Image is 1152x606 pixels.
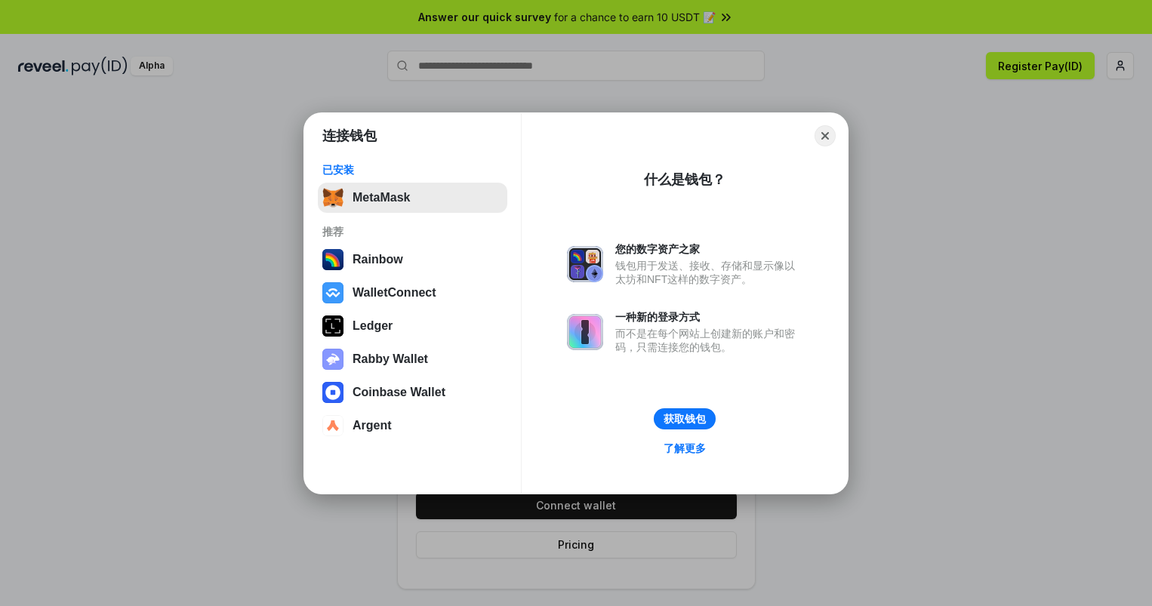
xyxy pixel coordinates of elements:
div: 推荐 [322,225,503,238]
img: svg+xml,%3Csvg%20fill%3D%22none%22%20height%3D%2233%22%20viewBox%3D%220%200%2035%2033%22%20width%... [322,187,343,208]
button: WalletConnect [318,278,507,308]
div: Coinbase Wallet [353,386,445,399]
img: svg+xml,%3Csvg%20xmlns%3D%22http%3A%2F%2Fwww.w3.org%2F2000%2Fsvg%22%20fill%3D%22none%22%20viewBox... [567,246,603,282]
div: Rabby Wallet [353,352,428,366]
div: 钱包用于发送、接收、存储和显示像以太坊和NFT这样的数字资产。 [615,259,802,286]
div: 已安装 [322,163,503,177]
div: 获取钱包 [664,412,706,426]
img: svg+xml,%3Csvg%20width%3D%2228%22%20height%3D%2228%22%20viewBox%3D%220%200%2028%2028%22%20fill%3D... [322,382,343,403]
div: Argent [353,419,392,432]
div: Rainbow [353,253,403,266]
img: svg+xml,%3Csvg%20xmlns%3D%22http%3A%2F%2Fwww.w3.org%2F2000%2Fsvg%22%20fill%3D%22none%22%20viewBox... [322,349,343,370]
button: Rabby Wallet [318,344,507,374]
img: svg+xml,%3Csvg%20width%3D%2228%22%20height%3D%2228%22%20viewBox%3D%220%200%2028%2028%22%20fill%3D... [322,415,343,436]
img: svg+xml,%3Csvg%20width%3D%2228%22%20height%3D%2228%22%20viewBox%3D%220%200%2028%2028%22%20fill%3D... [322,282,343,303]
h1: 连接钱包 [322,127,377,145]
img: svg+xml,%3Csvg%20xmlns%3D%22http%3A%2F%2Fwww.w3.org%2F2000%2Fsvg%22%20width%3D%2228%22%20height%3... [322,315,343,337]
button: 获取钱包 [654,408,716,429]
button: Close [815,125,836,146]
div: MetaMask [353,191,410,205]
div: Ledger [353,319,393,333]
img: svg+xml,%3Csvg%20xmlns%3D%22http%3A%2F%2Fwww.w3.org%2F2000%2Fsvg%22%20fill%3D%22none%22%20viewBox... [567,314,603,350]
div: 什么是钱包？ [644,171,725,189]
div: 而不是在每个网站上创建新的账户和密码，只需连接您的钱包。 [615,327,802,354]
div: 一种新的登录方式 [615,310,802,324]
div: 了解更多 [664,441,706,455]
img: svg+xml,%3Csvg%20width%3D%22120%22%20height%3D%22120%22%20viewBox%3D%220%200%20120%20120%22%20fil... [322,249,343,270]
div: WalletConnect [353,286,436,300]
button: MetaMask [318,183,507,213]
a: 了解更多 [655,438,715,458]
button: Argent [318,411,507,441]
button: Rainbow [318,245,507,275]
button: Coinbase Wallet [318,377,507,408]
button: Ledger [318,311,507,341]
div: 您的数字资产之家 [615,242,802,256]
